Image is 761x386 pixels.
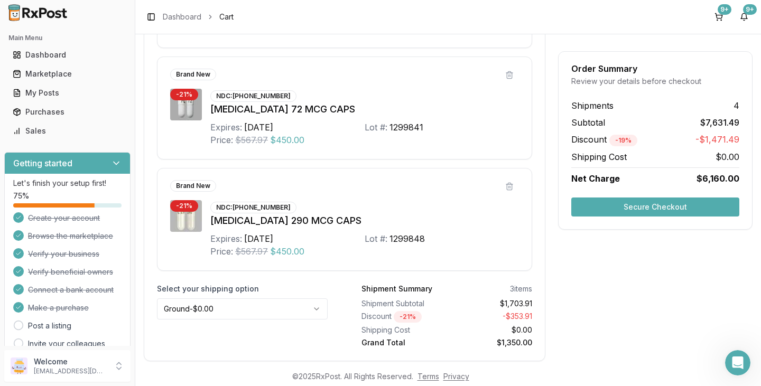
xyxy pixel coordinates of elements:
div: NDC: [PHONE_NUMBER] [210,90,296,102]
div: Review your details before checkout [571,76,739,87]
div: [MEDICAL_DATA] 72 MCG CAPS [210,102,519,117]
div: - 21 % [394,311,422,323]
div: Price: [210,245,233,258]
div: 9+ [743,4,757,15]
span: 75 % [13,191,29,201]
div: Discount [361,311,443,323]
img: User avatar [11,357,27,374]
span: $0.00 [716,150,739,163]
a: My Posts [8,83,126,102]
div: Brand New [170,69,216,80]
div: Expires: [210,232,242,245]
span: Cart [219,12,234,22]
div: $1,703.91 [451,298,533,309]
span: Connect a bank account [28,285,114,295]
a: Purchases [8,102,126,121]
div: Order Summary [571,64,739,73]
a: Dashboard [163,12,201,22]
div: NDC: [PHONE_NUMBER] [210,202,296,213]
div: $0.00 [451,325,533,335]
div: 1299848 [389,232,425,245]
div: Brand New [170,180,216,192]
div: Lot #: [365,121,387,134]
nav: breadcrumb [163,12,234,22]
div: Expires: [210,121,242,134]
a: Dashboard [8,45,126,64]
div: [DATE] [244,121,273,134]
img: Linzess 290 MCG CAPS [170,200,202,232]
div: Dashboard [13,50,122,60]
div: - 19 % [609,135,637,146]
h2: Main Menu [8,34,126,42]
div: Shipping Cost [361,325,443,335]
button: 9+ [710,8,727,25]
div: My Posts [13,88,122,98]
div: 1299841 [389,121,423,134]
div: - 21 % [170,200,198,212]
span: Shipping Cost [571,150,627,163]
a: Terms [417,372,439,381]
a: Post a listing [28,321,71,331]
div: Purchases [13,107,122,117]
div: Price: [210,134,233,146]
button: 9+ [736,8,753,25]
div: Shipment Subtotal [361,298,443,309]
span: 4 [734,99,739,112]
div: $1,350.00 [451,337,533,348]
span: Subtotal [571,116,605,129]
p: Welcome [34,356,107,367]
div: Marketplace [13,69,122,79]
button: Dashboard [4,46,131,63]
span: Create your account [28,213,100,223]
span: $7,631.49 [700,116,739,129]
a: Marketplace [8,64,126,83]
img: RxPost Logo [4,4,72,21]
span: Browse the marketplace [28,231,113,241]
span: -$1,471.49 [695,133,739,146]
span: $450.00 [270,134,304,146]
span: $567.97 [235,245,268,258]
span: Net Charge [571,173,620,184]
div: 9+ [718,4,731,15]
div: [MEDICAL_DATA] 290 MCG CAPS [210,213,519,228]
div: Lot #: [365,232,387,245]
div: Shipment Summary [361,284,432,294]
div: Sales [13,126,122,136]
a: Privacy [443,372,469,381]
p: Let's finish your setup first! [13,178,122,189]
div: Grand Total [361,337,443,348]
p: [EMAIL_ADDRESS][DOMAIN_NAME] [34,367,107,375]
h3: Getting started [13,157,72,170]
button: Secure Checkout [571,197,739,216]
img: Linzess 72 MCG CAPS [170,89,202,120]
span: Make a purchase [28,303,89,313]
a: Invite your colleagues [28,338,105,349]
span: Verify your business [28,249,99,259]
span: Discount [571,134,637,145]
span: Shipments [571,99,614,112]
div: 3 items [510,284,532,294]
iframe: Intercom live chat [725,350,750,375]
div: [DATE] [244,232,273,245]
span: Verify beneficial owners [28,267,113,277]
span: $6,160.00 [697,172,739,185]
div: - $353.91 [451,311,533,323]
span: $567.97 [235,134,268,146]
button: Marketplace [4,65,131,82]
button: My Posts [4,84,131,101]
label: Select your shipping option [157,284,328,294]
div: - 21 % [170,89,198,100]
button: Sales [4,123,131,139]
span: $450.00 [270,245,304,258]
button: Purchases [4,103,131,120]
a: Sales [8,121,126,140]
